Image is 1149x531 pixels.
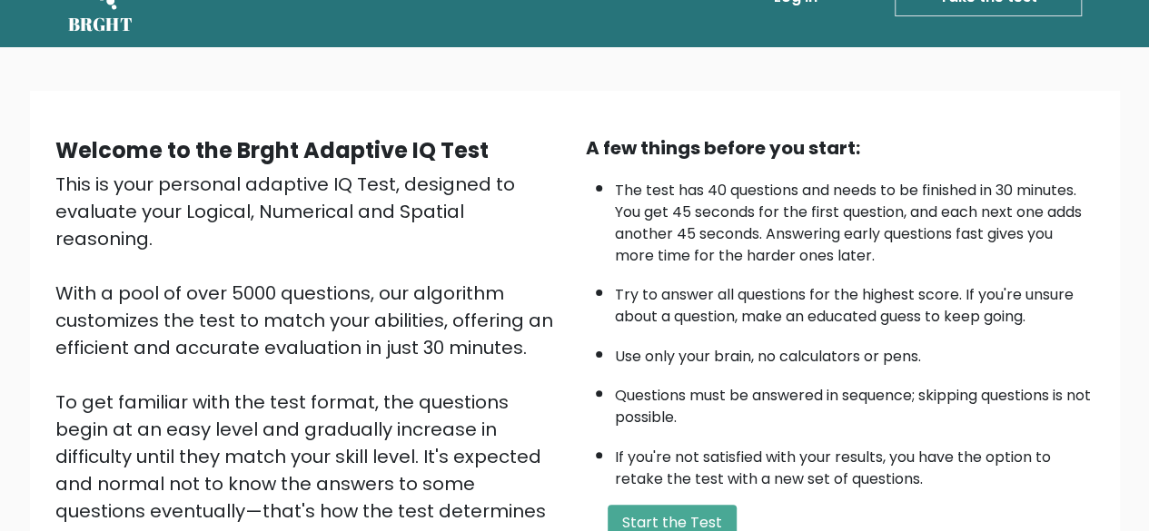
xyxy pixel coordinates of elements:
[586,134,1095,162] div: A few things before you start:
[615,438,1095,490] li: If you're not satisfied with your results, you have the option to retake the test with a new set ...
[615,275,1095,328] li: Try to answer all questions for the highest score. If you're unsure about a question, make an edu...
[55,135,489,165] b: Welcome to the Brght Adaptive IQ Test
[615,376,1095,428] li: Questions must be answered in sequence; skipping questions is not possible.
[68,14,134,35] h5: BRGHT
[615,171,1095,267] li: The test has 40 questions and needs to be finished in 30 minutes. You get 45 seconds for the firs...
[615,337,1095,368] li: Use only your brain, no calculators or pens.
